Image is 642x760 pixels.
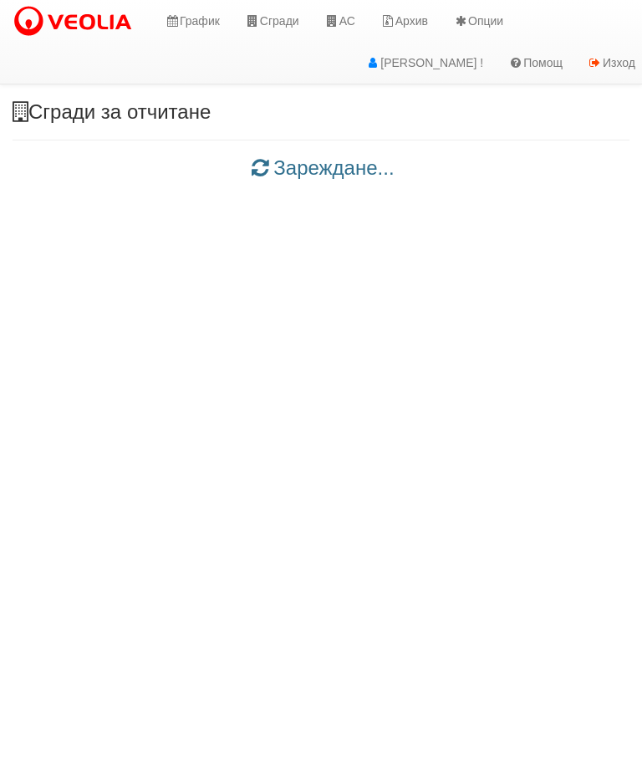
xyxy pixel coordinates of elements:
a: Помощ [496,42,575,84]
h3: Зареждане... [13,157,629,179]
h3: Сгради за отчитане [13,101,629,123]
a: [PERSON_NAME] ! [353,42,496,84]
img: VeoliaLogo.png [13,4,140,39]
